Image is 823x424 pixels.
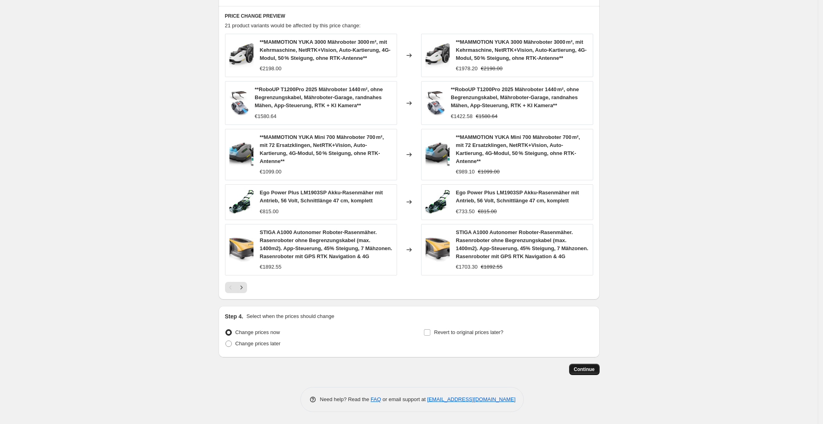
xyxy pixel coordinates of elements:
img: 51LW1xnfLkL._AC_SL1000_80x.jpg [229,238,253,262]
div: €1099.00 [260,168,282,176]
img: 61Mdcis6xpL._AC_SL1500_80x.jpg [426,43,450,67]
div: €1892.55 [260,263,282,271]
span: **MAMMOTION YUKA 3000 Mähroboter 3000 m², mit Kehrmaschine, NetRTK+Vision, Auto-Kartierung, 4G-Mo... [456,39,587,61]
div: €815.00 [260,208,279,216]
img: 61Mdcis6xpL._AC_SL1500_80x.jpg [229,43,253,67]
strike: €2198.00 [481,65,503,73]
button: Continue [569,364,600,375]
div: €1422.58 [451,112,472,120]
span: Continue [574,366,595,373]
span: **RoboUP T1200Pro 2025 Mähroboter 1440 m², ohne Begrenzungskabel, Mähroboter-Garage, randnahes Mä... [451,86,579,108]
div: €1580.64 [255,112,276,120]
span: **MAMMOTION YUKA Mini 700 Mähroboter 700 m², mit 72 Ersatzklingen, NetRTK+Vision, Auto-Kartierung... [260,134,384,164]
img: 51LW1xnfLkL._AC_SL1000_80x.jpg [426,238,450,262]
span: Need help? Read the [320,396,371,402]
p: Select when the prices should change [246,312,334,320]
a: [EMAIL_ADDRESS][DOMAIN_NAME] [427,396,515,402]
strike: €1099.00 [478,168,500,176]
img: 61i3BCPa_VL._AC_SL1280_80x.jpg [426,190,450,214]
button: Next [236,282,247,293]
h2: Step 4. [225,312,243,320]
div: €1978.20 [456,65,478,73]
span: Change prices now [235,329,280,335]
span: **MAMMOTION YUKA 3000 Mähroboter 3000 m², mit Kehrmaschine, NetRTK+Vision, Auto-Kartierung, 4G-Mo... [260,39,391,61]
div: €989.10 [456,168,475,176]
img: 61Udhp5noFL._AC_SL1500_80x.jpg [426,91,445,115]
span: STIGA A1000 Autonomer Roboter-Rasenmäher. Rasenroboter ohne Begrenzungskabel (max. 1400m2). App-S... [260,229,392,259]
span: 21 product variants would be affected by this price change: [225,22,361,29]
span: Ego Power Plus LM1903SP Akku-Rasenmäher mit Antrieb, 56 Volt, Schnittlänge 47 cm, komplett [260,190,383,204]
div: €2198.00 [260,65,282,73]
span: STIGA A1000 Autonomer Roboter-Rasenmäher. Rasenroboter ohne Begrenzungskabel (max. 1400m2). App-S... [456,229,588,259]
div: €733.50 [456,208,475,216]
span: Revert to original prices later? [434,329,503,335]
img: 61o5ui3RrGL._AC_SL1500_80x.jpg [426,143,450,167]
img: 61i3BCPa_VL._AC_SL1280_80x.jpg [229,190,253,214]
img: 61Udhp5noFL._AC_SL1500_80x.jpg [229,91,249,115]
strike: €815.00 [478,208,497,216]
span: Ego Power Plus LM1903SP Akku-Rasenmäher mit Antrieb, 56 Volt, Schnittlänge 47 cm, komplett [456,190,579,204]
h6: PRICE CHANGE PREVIEW [225,13,593,19]
nav: Pagination [225,282,247,293]
span: or email support at [381,396,427,402]
a: FAQ [371,396,381,402]
strike: €1580.64 [476,112,497,120]
span: **RoboUP T1200Pro 2025 Mähroboter 1440 m², ohne Begrenzungskabel, Mähroboter-Garage, randnahes Mä... [255,86,383,108]
span: Change prices later [235,340,281,347]
strike: €1892.55 [481,263,503,271]
div: €1703.30 [456,263,478,271]
img: 61o5ui3RrGL._AC_SL1500_80x.jpg [229,143,253,167]
span: **MAMMOTION YUKA Mini 700 Mähroboter 700 m², mit 72 Ersatzklingen, NetRTK+Vision, Auto-Kartierung... [456,134,580,164]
